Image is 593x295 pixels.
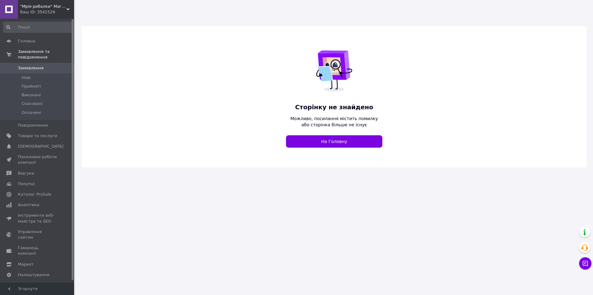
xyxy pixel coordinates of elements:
[18,181,35,187] span: Покупці
[18,245,57,256] span: Гаманець компанії
[18,171,34,176] span: Відгуки
[18,133,57,139] span: Товари та послуги
[18,123,48,128] span: Повідомлення
[18,192,51,197] span: Каталог ProSale
[20,9,74,15] div: Ваш ID: 3541529
[18,49,74,60] span: Замовлення та повідомлення
[22,84,41,89] span: Прийняті
[22,101,43,106] span: Скасовані
[22,110,41,115] span: Оплачені
[18,144,64,149] span: [DEMOGRAPHIC_DATA]
[286,103,382,112] span: Сторінку не знайдено
[22,75,31,80] span: Нові
[22,92,41,98] span: Виконані
[18,229,57,240] span: Управління сайтом
[20,4,66,9] span: "Мрія рибалки" Магазин рибальських снастей
[3,22,73,33] input: Пошук
[18,272,49,278] span: Налаштування
[18,262,34,267] span: Маркет
[18,65,44,71] span: Замовлення
[18,213,57,224] span: Інструменти веб-майстра та SEO
[18,38,35,44] span: Головна
[579,257,591,270] button: Чат з покупцем
[286,115,382,128] span: Можливо, посилання містить помилку або сторінка більше не існує
[18,154,57,165] span: Показники роботи компанії
[18,202,39,208] span: Аналітика
[286,135,382,148] a: На Головну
